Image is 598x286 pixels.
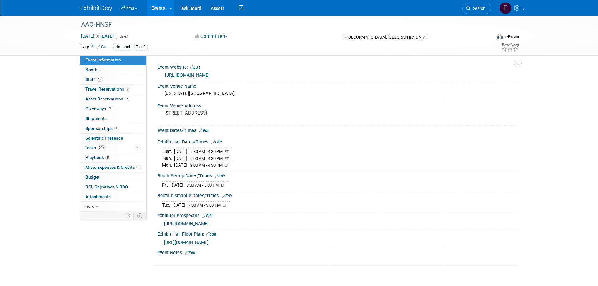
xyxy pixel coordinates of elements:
[162,182,170,188] td: Fri.
[157,171,518,179] div: Booth Set-up Dates/Times:
[221,183,225,187] span: ET
[80,192,146,202] a: Attachments
[174,155,187,162] td: [DATE]
[157,248,518,256] div: Event Notes:
[115,35,128,39] span: (4 days)
[157,229,518,238] div: Exhibit Hall Floor Plan:
[223,203,227,207] span: ET
[85,126,119,131] span: Sponsorships
[85,96,129,101] span: Asset Reservations
[164,110,300,116] pre: [STREET_ADDRESS]
[85,106,112,111] span: Giveaways
[133,212,146,220] td: Toggle Event Tabs
[97,45,108,49] a: Edit
[85,155,110,160] span: Playbook
[80,143,146,153] a: Tasks29%
[157,191,518,199] div: Booth Dismantle Dates/Times:
[162,155,174,162] td: Sun.
[174,162,187,168] td: [DATE]
[186,183,219,187] span: 8:00 AM - 5:00 PM
[80,182,146,192] a: ROI, Objectives & ROO
[164,221,209,226] a: [URL][DOMAIN_NAME]
[85,67,105,72] span: Booth
[85,184,128,189] span: ROI, Objectives & ROO
[136,165,141,169] span: 1
[462,3,491,14] a: Search
[80,124,146,133] a: Sponsorships1
[199,129,210,133] a: Edit
[157,137,518,145] div: Exhibit Hall Dates/Times:
[85,194,111,199] span: Attachments
[80,104,146,114] a: Giveaways3
[85,77,103,82] span: Staff
[162,162,174,168] td: Mon.
[170,182,183,188] td: [DATE]
[172,202,185,208] td: [DATE]
[225,163,229,168] span: ET
[94,34,100,39] span: to
[501,43,519,47] div: Event Rating
[454,33,519,42] div: Event Format
[162,89,513,99] div: [US_STATE][GEOGRAPHIC_DATA]
[190,163,223,168] span: 9:00 AM - 4:30 PM
[471,6,485,11] span: Search
[164,240,209,245] a: [URL][DOMAIN_NAME]
[100,68,104,71] i: Booth reservation complete
[80,153,146,162] a: Playbook8
[190,149,223,154] span: 9:30 AM - 4:30 PM
[105,155,110,160] span: 8
[80,173,146,182] a: Budget
[125,97,129,101] span: 7
[108,106,112,111] span: 3
[80,75,146,85] a: Staff13
[497,34,503,39] img: Format-Inperson.png
[215,174,225,178] a: Edit
[81,43,108,51] td: Tags
[202,214,213,218] a: Edit
[80,55,146,65] a: Event Information
[85,175,100,180] span: Budget
[126,87,130,92] span: 8
[98,145,106,150] span: 29%
[80,163,146,172] a: Misc. Expenses & Credits1
[80,94,146,104] a: Asset Reservations7
[206,232,216,237] a: Edit
[162,148,174,155] td: Sat.
[190,156,223,161] span: 9:00 AM - 4:30 PM
[162,202,172,208] td: Tue.
[347,35,426,40] span: [GEOGRAPHIC_DATA], [GEOGRAPHIC_DATA]
[113,44,132,50] div: National
[84,204,94,209] span: more
[80,202,146,211] a: more
[81,5,112,12] img: ExhibitDay
[85,165,141,170] span: Misc. Expenses & Credits
[85,57,121,62] span: Event Information
[134,44,148,50] div: Tier 3
[80,134,146,143] a: Scientific Presence
[85,86,130,92] span: Travel Reservations
[185,251,195,255] a: Edit
[157,81,518,89] div: Event Venue Name:
[97,77,103,82] span: 13
[157,101,518,109] div: Event Venue Address:
[192,33,230,40] button: Committed
[80,114,146,124] a: Shipments
[85,145,106,150] span: Tasks
[165,73,210,78] a: [URL][DOMAIN_NAME]
[174,148,187,155] td: [DATE]
[188,203,221,207] span: 7:00 AM - 3:00 PM
[114,126,119,130] span: 1
[157,126,518,134] div: Event Dates/Times:
[500,2,512,14] img: Emma Mitchell
[80,65,146,75] a: Booth
[85,136,123,141] span: Scientific Presence
[79,19,482,30] div: AAO-HNSF
[504,34,519,39] div: In-Person
[222,194,232,198] a: Edit
[81,33,114,39] span: [DATE] [DATE]
[211,140,222,144] a: Edit
[80,85,146,94] a: Travel Reservations8
[123,212,134,220] td: Personalize Event Tab Strip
